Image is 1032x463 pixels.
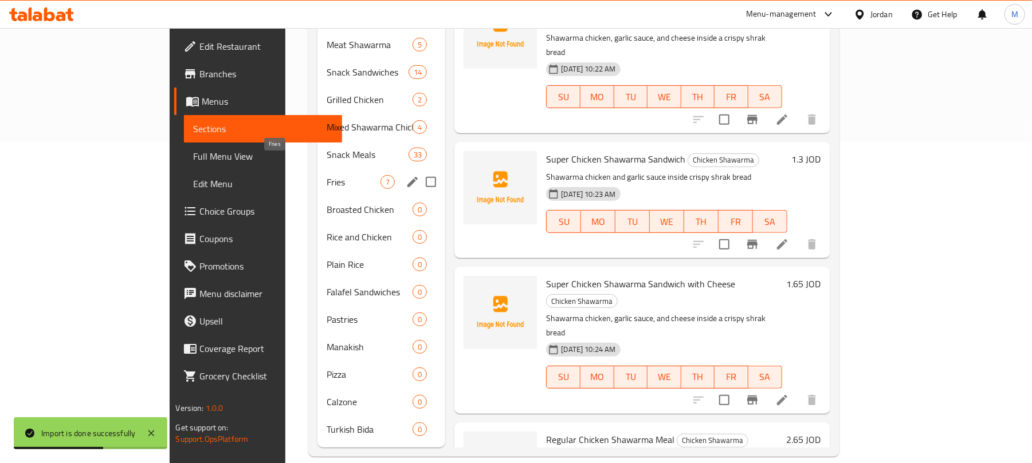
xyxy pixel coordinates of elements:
[327,38,413,52] span: Meat Shawarma
[327,285,413,299] div: Falafel Sandwiches
[551,213,576,230] span: SU
[792,151,821,167] h6: 1.3 JOD
[317,168,446,196] div: Fries7edit
[652,89,677,105] span: WE
[413,340,427,354] div: items
[380,175,395,189] div: items
[317,113,446,141] div: Mixed Shawarma Chicken And Meat Shawarma Pieces4
[619,369,643,385] span: TU
[174,225,342,252] a: Coupons
[684,210,719,233] button: TH
[184,143,342,170] a: Full Menu View
[409,149,426,160] span: 33
[327,65,409,79] span: Snack Sandwiches
[413,122,426,133] span: 4
[551,89,575,105] span: SU
[327,395,413,409] span: Calzone
[193,177,333,191] span: Edit Menu
[654,213,680,230] span: WE
[1011,8,1018,21] span: M
[585,89,610,105] span: MO
[327,367,413,381] span: Pizza
[413,39,426,50] span: 5
[413,38,427,52] div: items
[327,312,413,326] span: Pastries
[712,232,736,256] span: Select to update
[413,232,426,243] span: 0
[327,203,413,216] span: Broasted Chicken
[175,401,203,415] span: Version:
[580,366,614,389] button: MO
[409,67,426,78] span: 14
[327,148,409,161] div: Snack Meals
[174,33,342,60] a: Edit Restaurant
[719,369,744,385] span: FR
[327,230,413,244] span: Rice and Chicken
[688,153,759,167] div: Chicken Shawarma
[686,369,711,385] span: TH
[712,108,736,132] span: Select to update
[174,335,342,362] a: Coverage Report
[556,344,620,355] span: [DATE] 10:24 AM
[193,149,333,163] span: Full Menu View
[327,93,413,106] span: Grilled Chicken
[723,213,748,230] span: FR
[719,210,753,233] button: FR
[753,210,787,233] button: SA
[206,401,223,415] span: 1.0.0
[175,432,248,446] a: Support.OpsPlatform
[648,366,681,389] button: WE
[404,173,421,191] button: edit
[719,89,744,105] span: FR
[585,369,610,385] span: MO
[413,424,426,435] span: 0
[546,431,674,448] span: Regular Chicken Shawarma Meal
[775,238,789,251] a: Edit menu item
[547,295,617,308] span: Chicken Shawarma
[775,393,789,407] a: Edit menu item
[317,223,446,251] div: Rice and Chicken0
[546,170,787,184] p: Shawarma chicken and garlic sauce inside crispy shrak bread
[413,259,426,270] span: 0
[413,204,426,215] span: 0
[317,278,446,306] div: Falafel Sandwiches0
[739,231,766,258] button: Branch-specific-item
[681,85,715,108] button: TH
[677,434,748,448] div: Chicken Shawarma
[787,276,821,292] h6: 1.65 JOD
[413,367,427,381] div: items
[870,8,893,21] div: Jordan
[615,210,650,233] button: TU
[413,93,427,106] div: items
[648,85,681,108] button: WE
[652,369,677,385] span: WE
[413,422,427,436] div: items
[464,151,537,224] img: Super Chicken Shawarma Sandwich
[546,366,580,389] button: SU
[174,307,342,335] a: Upsell
[327,258,413,271] span: Plain Rice
[327,340,413,354] span: Manakish
[409,65,427,79] div: items
[753,369,778,385] span: SA
[413,230,427,244] div: items
[715,85,748,108] button: FR
[174,252,342,280] a: Promotions
[317,31,446,58] div: Meat Shawarma5
[317,388,446,415] div: Calzone0
[199,67,333,81] span: Branches
[413,395,427,409] div: items
[174,60,342,88] a: Branches
[739,386,766,414] button: Branch-specific-item
[193,122,333,136] span: Sections
[317,58,446,86] div: Snack Sandwiches14
[758,213,783,230] span: SA
[798,231,826,258] button: delete
[184,115,342,143] a: Sections
[199,259,333,273] span: Promotions
[775,113,789,126] a: Edit menu item
[327,120,413,134] span: Mixed Shawarma Chicken And Meat Shawarma Pieces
